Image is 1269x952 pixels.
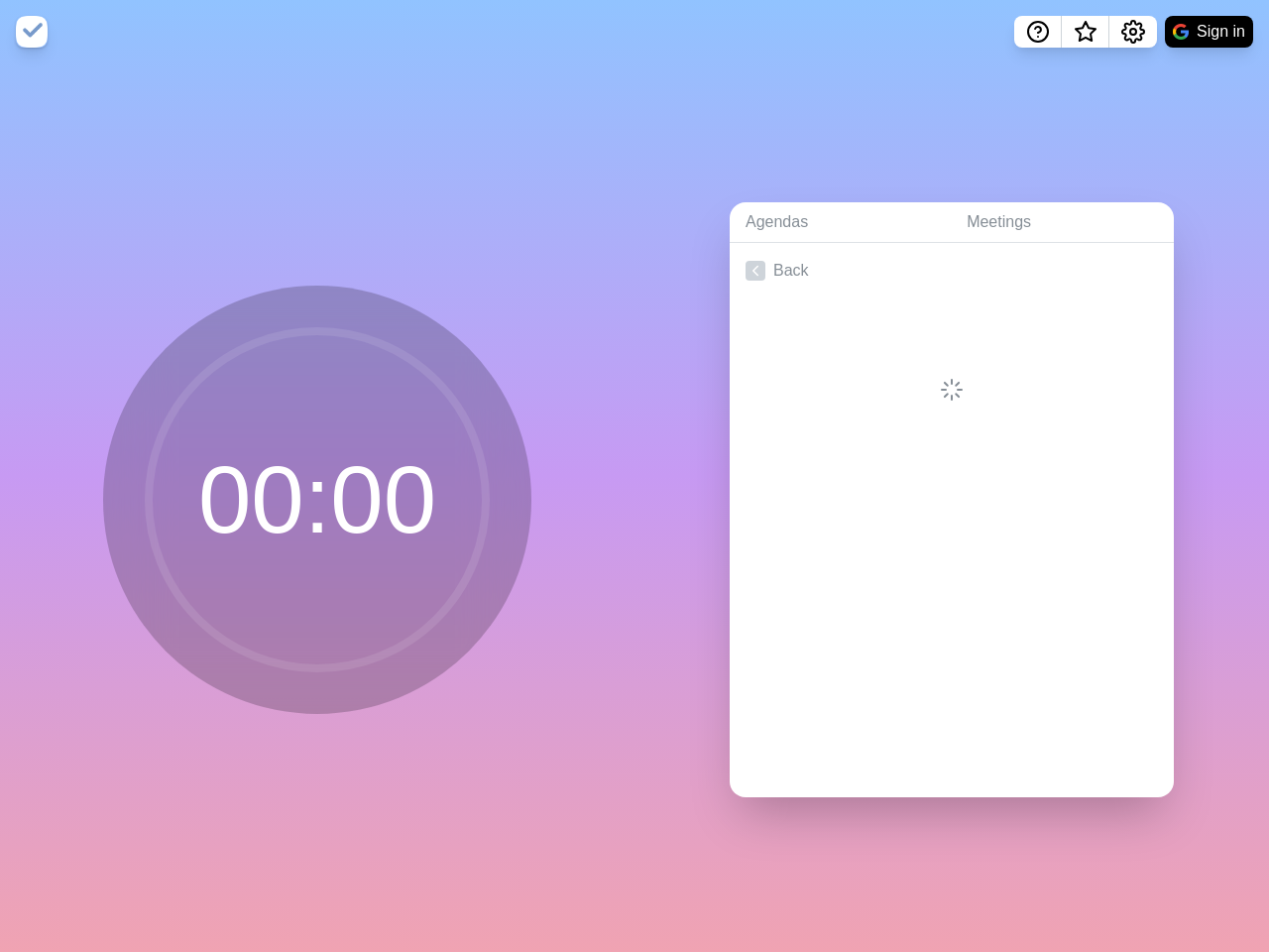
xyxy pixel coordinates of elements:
[730,243,1174,298] a: Back
[1062,16,1109,48] button: What’s new
[16,16,48,48] img: timeblocks logo
[1014,16,1062,48] button: Help
[1109,16,1157,48] button: Settings
[951,202,1174,243] a: Meetings
[1165,16,1253,48] button: Sign in
[730,202,951,243] a: Agendas
[1173,24,1189,40] img: google logo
